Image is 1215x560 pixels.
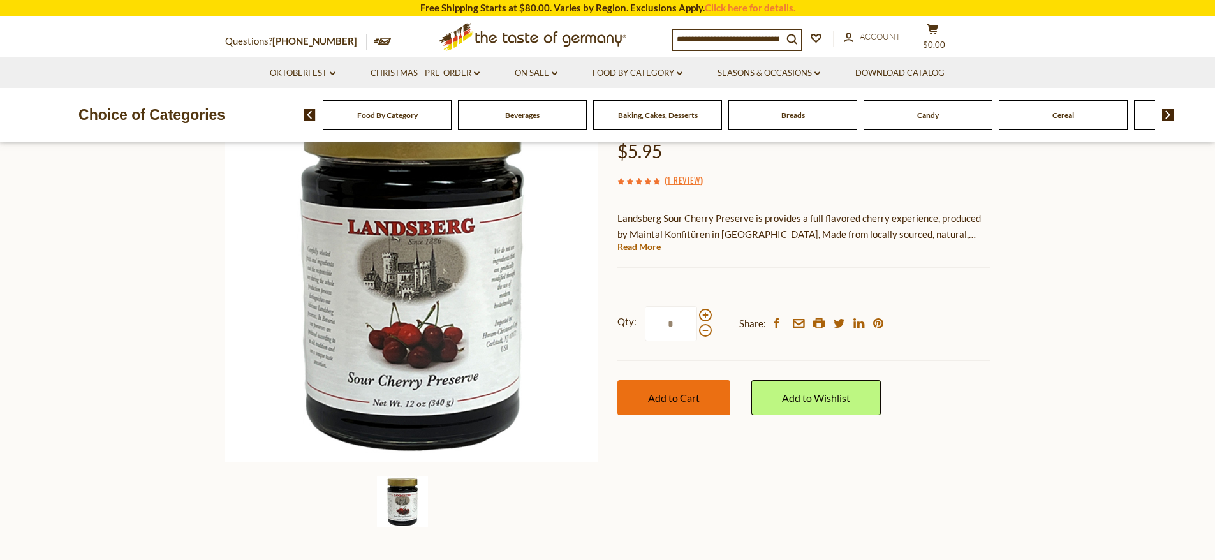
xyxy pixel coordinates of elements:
a: [PHONE_NUMBER] [272,35,357,47]
a: Baking, Cakes, Desserts [618,110,698,120]
button: Add to Cart [617,380,730,415]
span: Account [860,31,901,41]
a: Download Catalog [855,66,945,80]
span: ( ) [665,173,703,186]
a: Seasons & Occasions [718,66,820,80]
a: Add to Wishlist [751,380,881,415]
span: Add to Cart [648,392,700,404]
p: Landsberg Sour Cherry Preserve is provides a full flavored cherry experience, produced by Maintal... [617,210,990,242]
button: $0.00 [914,23,952,55]
a: Oktoberfest [270,66,335,80]
strong: Qty: [617,314,637,330]
span: $5.95 [617,140,662,162]
span: Share: [739,316,766,332]
a: Beverages [505,110,540,120]
a: Account [844,30,901,44]
p: Questions? [225,33,367,50]
a: Food By Category [593,66,682,80]
a: 1 Review [667,173,700,188]
a: Click here for details. [705,2,795,13]
input: Qty: [645,306,697,341]
a: Christmas - PRE-ORDER [371,66,480,80]
img: Landsberg Sour Cherry Preserve, 12.3 oz [377,476,428,527]
img: Landsberg Sour Cherry Preserve, 12.3 oz [225,89,598,462]
span: $0.00 [923,40,945,50]
img: previous arrow [304,109,316,121]
a: Candy [917,110,939,120]
a: Breads [781,110,805,120]
img: next arrow [1162,109,1174,121]
a: On Sale [515,66,557,80]
a: Cereal [1052,110,1074,120]
a: Food By Category [357,110,418,120]
a: Read More [617,240,661,253]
